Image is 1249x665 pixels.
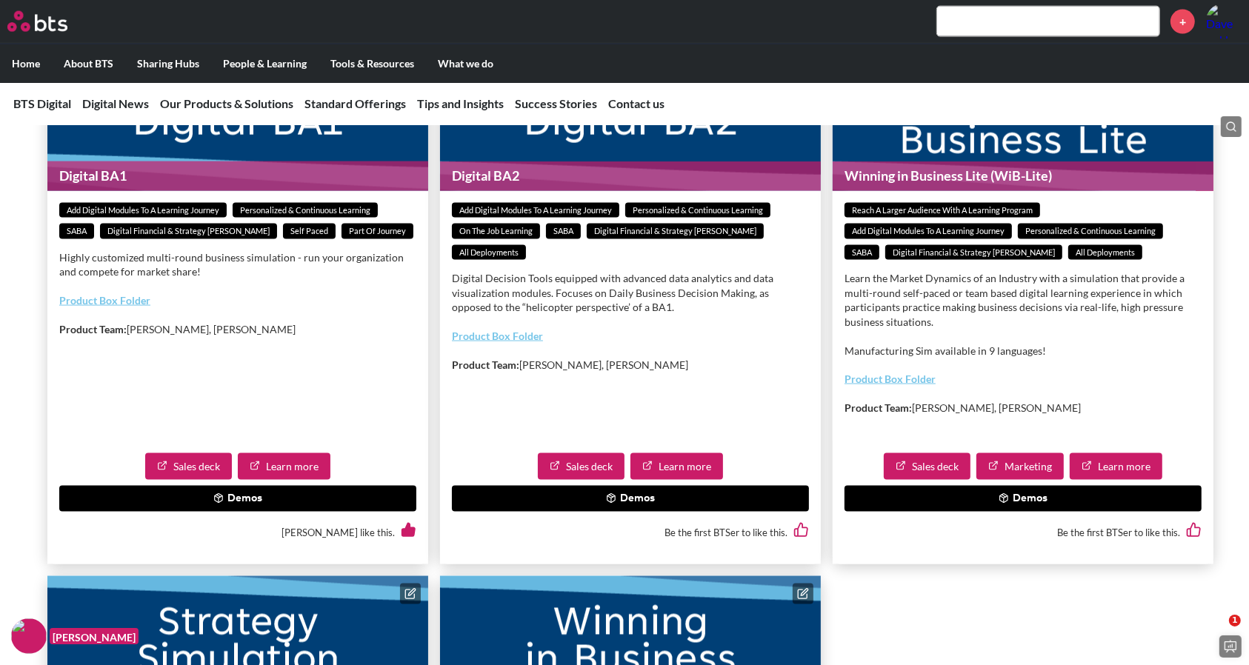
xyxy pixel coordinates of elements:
span: Personalized & Continuous Learning [1018,224,1163,239]
a: Profile [1206,4,1242,39]
a: Marketing [976,453,1064,480]
a: Sales deck [884,453,970,480]
label: About BTS [52,44,125,83]
a: Success Stories [515,96,597,110]
a: Digital News [82,96,149,110]
label: People & Learning [211,44,319,83]
label: Tools & Resources [319,44,426,83]
button: Demos [845,486,1202,512]
a: Learn more [238,453,330,480]
p: [PERSON_NAME], [PERSON_NAME] [59,322,416,337]
p: Highly customized multi-round business simulation - run your organization and compete for market ... [59,250,416,279]
div: Be the first BTSer to like this. [845,512,1202,552]
span: SABA [546,224,581,239]
img: BTS Logo [7,11,67,32]
span: Self paced [283,224,336,239]
span: Add Digital Modules to a Learning Journey [59,203,227,218]
img: Dave Ackley [1206,4,1242,39]
span: SABA [845,245,879,261]
span: All deployments [452,245,526,261]
strong: Product Team: [452,358,519,371]
span: Personalized & Continuous Learning [233,203,378,218]
a: Sales deck [145,453,232,480]
div: [PERSON_NAME] like this. [59,512,416,552]
a: Product Box Folder [845,372,936,385]
iframe: Intercom live chat [1199,615,1234,650]
button: Edit content [793,584,813,604]
span: Digital financial & Strategy [PERSON_NAME] [885,245,1062,261]
button: Demos [59,486,416,512]
button: Edit content [400,584,421,604]
h1: Digital BA1 [47,161,428,190]
span: Reach a Larger Audience With a Learning Program [845,203,1040,218]
span: Personalized & Continuous Learning [625,203,770,218]
span: SABA [59,224,94,239]
span: 1 [1229,615,1241,626]
span: Add Digital Modules to a Learning Journey [452,203,619,218]
img: F [11,618,47,654]
a: Tips and Insights [417,96,504,110]
p: [PERSON_NAME], [PERSON_NAME] [452,358,809,372]
p: Manufacturing Sim available in 9 languages! [845,344,1202,358]
figcaption: [PERSON_NAME] [50,628,139,645]
a: Go home [7,11,95,32]
strong: Product Team: [845,401,912,414]
div: Be the first BTSer to like this. [452,512,809,552]
a: Product Box Folder [59,294,150,307]
a: Standard Offerings [304,96,406,110]
h1: Winning in Business Lite (WiB-Lite) [833,161,1213,190]
a: Contact us [608,96,665,110]
span: On The Job Learning [452,224,540,239]
strong: Product Team: [59,323,127,335]
a: + [1170,10,1195,34]
span: Digital financial & Strategy [PERSON_NAME] [587,224,764,239]
button: Demos [452,486,809,512]
a: Learn more [1070,453,1162,480]
span: Digital financial & Strategy [PERSON_NAME] [100,224,277,239]
label: Sharing Hubs [125,44,211,83]
h1: Digital BA2 [440,161,821,190]
span: Part of Journey [342,224,413,239]
a: Our Products & Solutions [160,96,293,110]
span: Add Digital Modules to a Learning Journey [845,224,1012,239]
a: Learn more [630,453,723,480]
a: Sales deck [538,453,624,480]
p: [PERSON_NAME], [PERSON_NAME] [845,401,1202,415]
p: Digital Decision Tools equipped with advanced data analytics and data visualization modules. Focu... [452,271,809,315]
label: What we do [426,44,505,83]
a: Product Box Folder [452,330,543,342]
span: All deployments [1068,245,1142,261]
a: BTS Digital [13,96,71,110]
p: Learn the Market Dynamics of an Industry with a simulation that provide a multi-round self-paced ... [845,271,1202,329]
